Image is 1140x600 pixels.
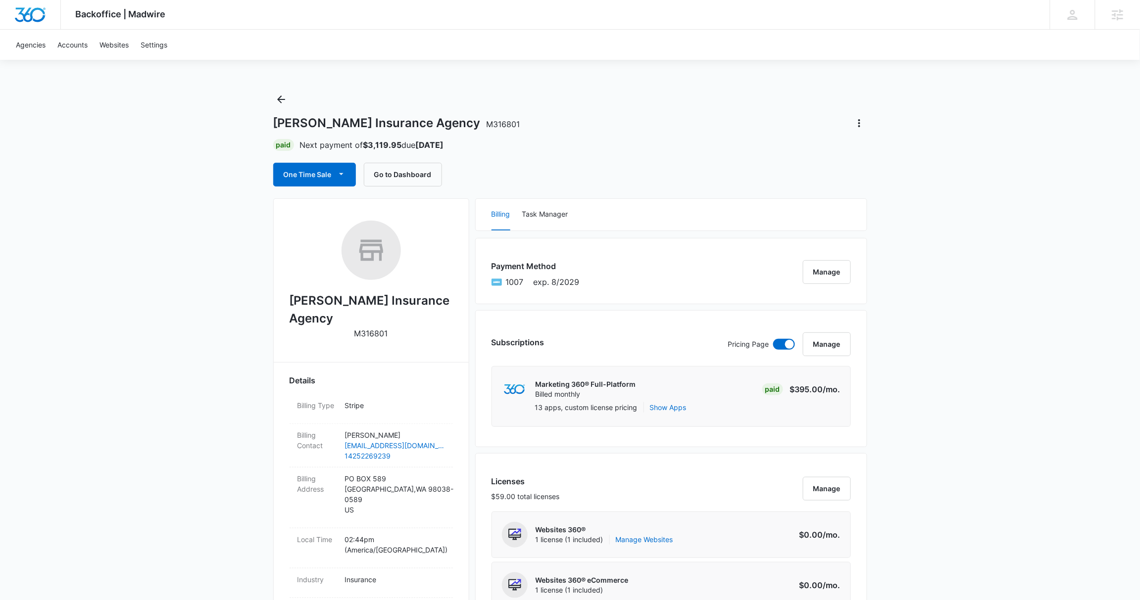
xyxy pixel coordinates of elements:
[536,585,629,595] span: 1 license (1 included)
[650,402,687,413] button: Show Apps
[345,534,445,555] p: 02:44pm ( America/[GEOGRAPHIC_DATA] )
[345,400,445,411] p: Stripe
[345,440,445,451] a: [EMAIL_ADDRESS][DOMAIN_NAME]
[273,116,520,131] h1: [PERSON_NAME] Insurance Agency
[76,9,166,19] span: Backoffice | Madwire
[728,339,769,350] p: Pricing Page
[354,327,388,339] p: M316801
[504,384,525,395] img: marketing360Logo
[290,568,453,598] div: IndustryInsurance
[345,473,445,515] p: PO BOX 589 [GEOGRAPHIC_DATA] , WA 98038-0589 US
[534,276,580,288] span: exp. 8/2029
[803,332,851,356] button: Manage
[416,140,444,150] strong: [DATE]
[492,260,580,272] h3: Payment Method
[297,473,337,494] dt: Billing Address
[290,394,453,424] div: Billing TypeStripe
[345,430,445,440] p: [PERSON_NAME]
[803,260,851,284] button: Manage
[135,30,173,60] a: Settings
[290,424,453,467] div: Billing Contact[PERSON_NAME][EMAIL_ADDRESS][DOMAIN_NAME]14252269239
[290,467,453,528] div: Billing AddressPO BOX 589[GEOGRAPHIC_DATA],WA 98038-0589US
[487,119,520,129] span: M316801
[492,336,545,348] h3: Subscriptions
[492,199,510,231] button: Billing
[535,402,638,413] p: 13 apps, custom license pricing
[10,30,51,60] a: Agencies
[94,30,135,60] a: Websites
[492,475,560,487] h3: Licenses
[273,163,356,186] button: One Time Sale
[273,139,294,151] div: Paid
[762,383,783,395] div: Paid
[290,292,453,327] h2: [PERSON_NAME] Insurance Agency
[297,574,337,585] dt: Industry
[297,430,337,451] dt: Billing Contact
[345,574,445,585] p: Insurance
[297,534,337,545] dt: Local Time
[506,276,524,288] span: American Express ending with
[345,451,445,461] a: 14252269239
[522,199,568,231] button: Task Manager
[823,580,841,590] span: /mo.
[300,139,444,151] p: Next payment of due
[616,535,673,545] a: Manage Websites
[363,140,402,150] strong: $3,119.95
[536,575,629,585] p: Websites 360® eCommerce
[790,383,841,395] p: $395.00
[823,530,841,540] span: /mo.
[794,579,841,591] p: $0.00
[290,374,316,386] span: Details
[803,477,851,501] button: Manage
[536,535,673,545] span: 1 license (1 included)
[851,115,867,131] button: Actions
[794,529,841,541] p: $0.00
[51,30,94,60] a: Accounts
[364,163,442,186] button: Go to Dashboard
[492,491,560,502] p: $59.00 total licenses
[536,379,636,389] p: Marketing 360® Full-Platform
[536,389,636,399] p: Billed monthly
[536,525,673,535] p: Websites 360®
[297,400,337,411] dt: Billing Type
[273,92,289,107] button: Back
[823,384,841,394] span: /mo.
[290,528,453,568] div: Local Time02:44pm (America/[GEOGRAPHIC_DATA])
